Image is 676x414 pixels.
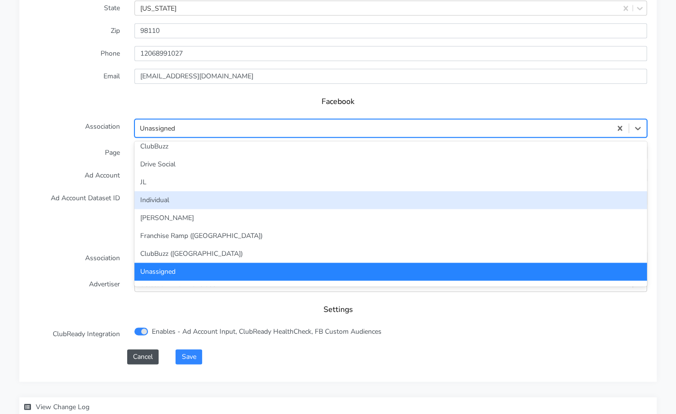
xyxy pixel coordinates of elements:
div: ClubBuzz [134,137,647,155]
div: [PERSON_NAME] [134,209,647,227]
label: State [22,0,127,15]
h5: Facebook [39,97,637,106]
input: Enter phone ... [134,46,647,61]
span: View Change Log [36,402,89,412]
label: Phone [22,46,127,61]
h5: Settings [39,305,637,314]
label: Page [22,145,127,160]
div: Unassigned [134,263,647,281]
div: [US_STATE] [140,3,176,13]
label: Association [22,251,127,269]
label: Advertiser [22,277,127,292]
label: Ad Account [22,168,127,183]
input: Enter Email ... [134,69,647,84]
label: Zip [22,23,127,38]
h5: TikTok [39,229,637,238]
label: Association [22,119,127,137]
div: Individual [134,191,647,209]
button: Cancel [127,349,159,364]
div: JL [134,173,647,191]
label: ClubReady Integration [22,326,127,341]
div: Unassigned [140,123,175,133]
div: Franchise Ramp ([GEOGRAPHIC_DATA]) [134,227,647,245]
label: Ad Account Dataset ID [22,191,127,216]
label: Enables - Ad Account Input, ClubReady HealthCheck, FB Custom Audiences [152,326,382,337]
input: Enter Zip .. [134,23,647,38]
div: ClubBuzz ([GEOGRAPHIC_DATA]) [134,245,647,263]
button: Save [176,349,202,364]
label: Email [22,69,127,84]
div: [PERSON_NAME] ([GEOGRAPHIC_DATA]) [134,281,647,298]
div: Drive Social [134,155,647,173]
